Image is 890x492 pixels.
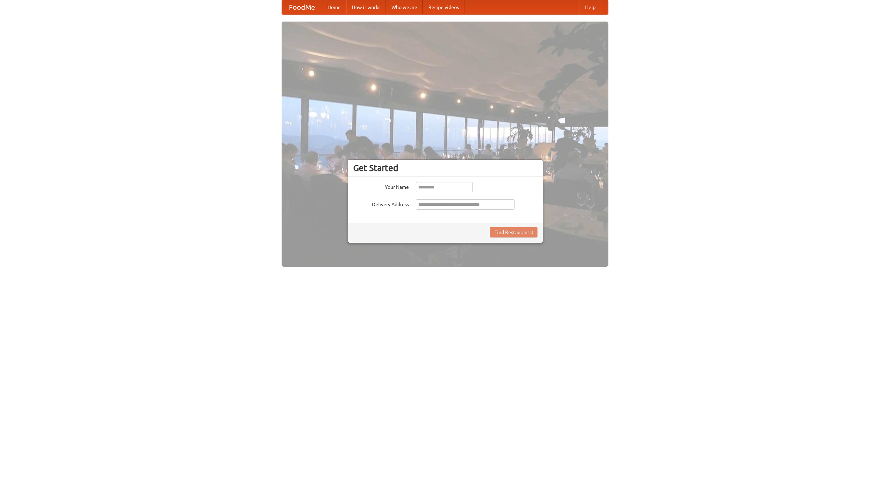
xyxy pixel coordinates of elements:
button: Find Restaurants! [490,227,537,237]
a: Recipe videos [423,0,464,14]
a: Home [322,0,346,14]
label: Delivery Address [353,199,409,208]
a: How it works [346,0,386,14]
h3: Get Started [353,163,537,173]
label: Your Name [353,182,409,191]
a: Help [580,0,601,14]
a: Who we are [386,0,423,14]
a: FoodMe [282,0,322,14]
